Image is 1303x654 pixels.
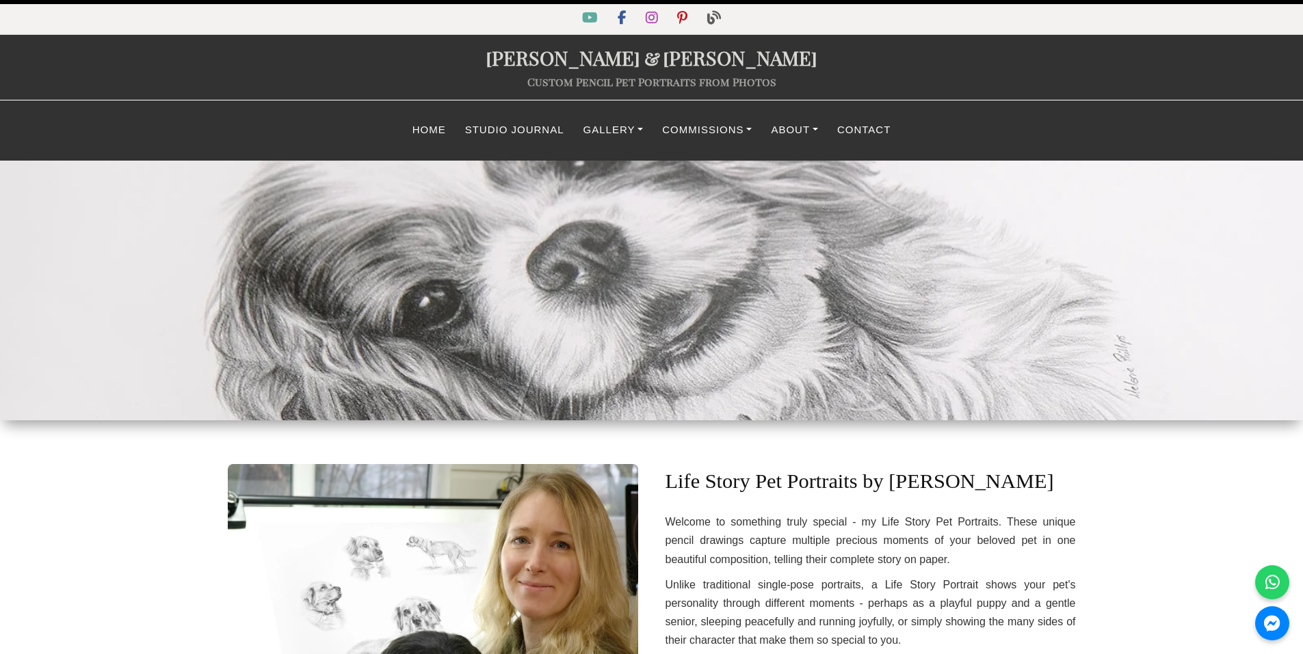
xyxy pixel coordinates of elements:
[527,74,776,89] a: Custom Pencil Pet Portraits from Photos
[666,575,1076,650] p: Unlike traditional single-pose portraits, a Life Story Portrait shows your pet's personality thro...
[699,13,729,25] a: Blog
[666,448,1054,503] h1: Life Story Pet Portraits by [PERSON_NAME]
[456,117,574,144] a: Studio Journal
[403,117,456,144] a: Home
[669,13,698,25] a: Pinterest
[1255,565,1289,599] a: WhatsApp
[666,513,1076,569] p: Welcome to something truly special - my Life Story Pet Portraits. These unique pencil drawings ca...
[637,13,669,25] a: Instagram
[574,117,653,144] a: Gallery
[828,117,900,144] a: Contact
[486,44,817,70] a: [PERSON_NAME]&[PERSON_NAME]
[653,117,761,144] a: Commissions
[640,44,663,70] span: &
[1255,606,1289,640] a: Messenger
[761,117,828,144] a: About
[609,13,637,25] a: Facebook
[574,13,609,25] a: YouTube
